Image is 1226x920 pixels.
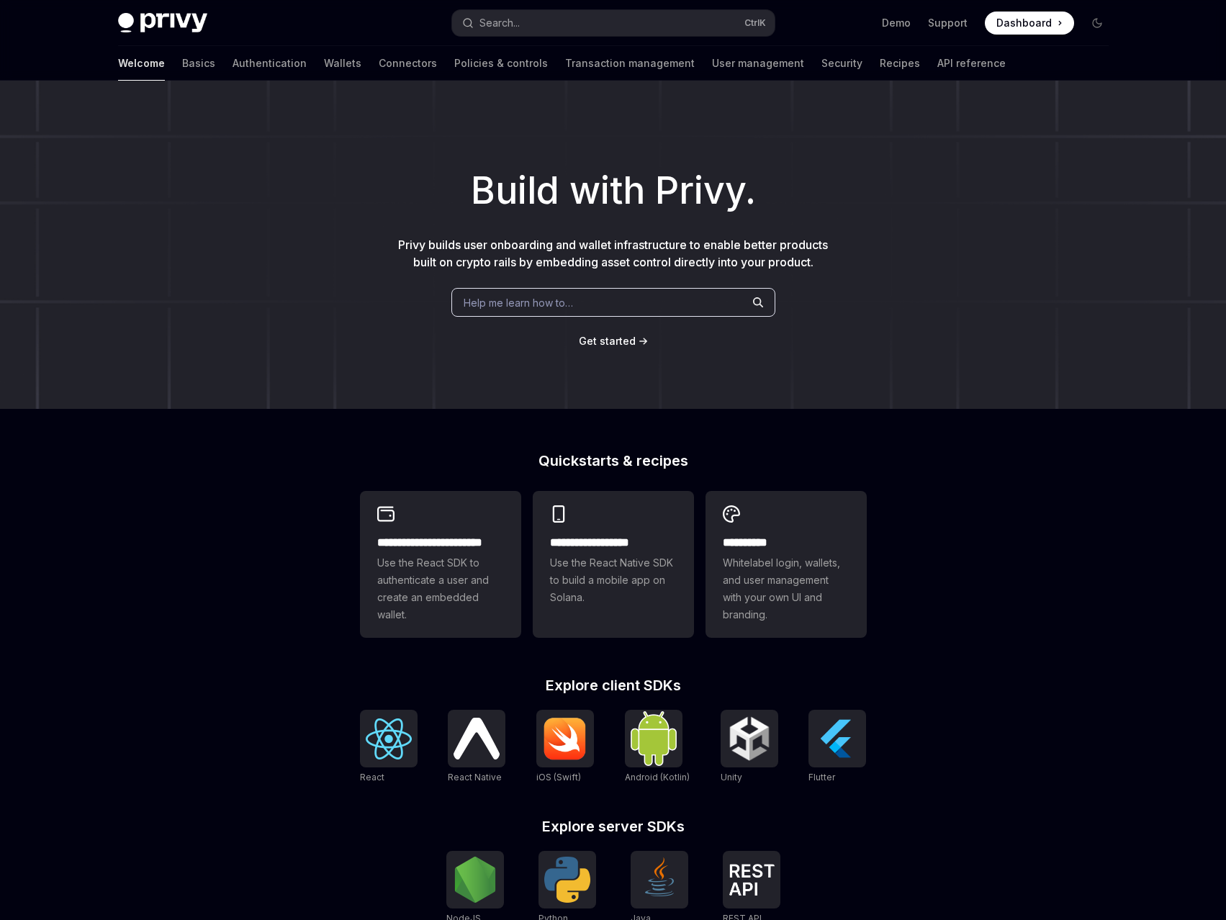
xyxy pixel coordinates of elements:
a: Android (Kotlin)Android (Kotlin) [625,710,690,785]
a: Recipes [880,46,920,81]
a: Get started [579,334,636,348]
a: Support [928,16,968,30]
a: Connectors [379,46,437,81]
a: UnityUnity [721,710,778,785]
img: REST API [729,864,775,896]
button: Open search [452,10,775,36]
span: Use the React SDK to authenticate a user and create an embedded wallet. [377,554,504,623]
img: Python [544,857,590,903]
a: Authentication [233,46,307,81]
span: React [360,772,384,783]
span: React Native [448,772,502,783]
a: ReactReact [360,710,418,785]
img: Android (Kotlin) [631,711,677,765]
img: Flutter [814,716,860,762]
span: Privy builds user onboarding and wallet infrastructure to enable better products built on crypto ... [398,238,828,269]
span: Whitelabel login, wallets, and user management with your own UI and branding. [723,554,849,623]
span: iOS (Swift) [536,772,581,783]
a: User management [712,46,804,81]
span: Dashboard [996,16,1052,30]
a: Demo [882,16,911,30]
h2: Quickstarts & recipes [360,454,867,468]
a: Policies & controls [454,46,548,81]
h2: Explore client SDKs [360,678,867,693]
span: Use the React Native SDK to build a mobile app on Solana. [550,554,677,606]
img: React Native [454,718,500,759]
img: Java [636,857,682,903]
a: iOS (Swift)iOS (Swift) [536,710,594,785]
span: Help me learn how to… [464,295,573,310]
span: Get started [579,335,636,347]
h1: Build with Privy. [23,163,1203,219]
div: Search... [479,14,520,32]
a: FlutterFlutter [808,710,866,785]
img: iOS (Swift) [542,717,588,760]
img: Unity [726,716,772,762]
span: Flutter [808,772,835,783]
a: Security [821,46,862,81]
a: Basics [182,46,215,81]
span: Android (Kotlin) [625,772,690,783]
a: Wallets [324,46,361,81]
span: Unity [721,772,742,783]
img: NodeJS [452,857,498,903]
span: Ctrl K [744,17,766,29]
button: Toggle dark mode [1086,12,1109,35]
img: React [366,718,412,759]
a: Transaction management [565,46,695,81]
a: **** **** **** ***Use the React Native SDK to build a mobile app on Solana. [533,491,694,638]
a: **** *****Whitelabel login, wallets, and user management with your own UI and branding. [706,491,867,638]
a: React NativeReact Native [448,710,505,785]
img: dark logo [118,13,207,33]
a: API reference [937,46,1006,81]
a: Dashboard [985,12,1074,35]
h2: Explore server SDKs [360,819,867,834]
a: Welcome [118,46,165,81]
